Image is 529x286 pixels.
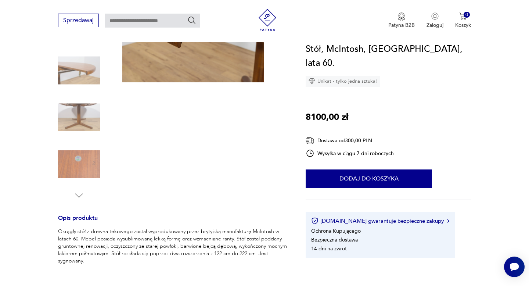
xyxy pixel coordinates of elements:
[447,219,449,223] img: Ikona strzałki w prawo
[388,22,415,29] p: Patyna B2B
[427,22,443,29] p: Zaloguj
[398,12,405,21] img: Ikona medalu
[58,18,99,24] a: Sprzedawaj
[464,12,470,18] div: 0
[256,9,278,31] img: Patyna - sklep z meblami i dekoracjami vintage
[306,42,471,70] h1: Stół, McIntosh, [GEOGRAPHIC_DATA], lata 60.
[306,76,380,87] div: Unikat - tylko jedna sztuka!
[306,149,394,158] div: Wysyłka w ciągu 7 dni roboczych
[311,245,347,252] li: 14 dni na zwrot
[388,12,415,29] a: Ikona medaluPatyna B2B
[306,169,432,188] button: Dodaj do koszyka
[459,12,467,20] img: Ikona koszyka
[306,110,348,124] p: 8100,00 zł
[306,136,314,145] img: Ikona dostawy
[311,228,361,235] li: Ochrona Kupującego
[388,12,415,29] button: Patyna B2B
[311,236,358,243] li: Bezpieczna dostawa
[455,12,471,29] button: 0Koszyk
[58,216,288,228] h3: Opis produktu
[431,12,439,20] img: Ikonka użytkownika
[58,143,100,185] img: Zdjęcie produktu Stół, McIntosh, Wielka Brytania, lata 60.
[311,217,319,225] img: Ikona certyfikatu
[309,78,315,85] img: Ikona diamentu
[455,22,471,29] p: Koszyk
[58,228,288,265] p: Okrągły stół z drewna tekowego został wyprodukowany przez brytyjską manufakturę McIntosh w latach...
[58,50,100,92] img: Zdjęcie produktu Stół, McIntosh, Wielka Brytania, lata 60.
[504,257,525,277] iframe: Smartsupp widget button
[427,12,443,29] button: Zaloguj
[306,136,394,145] div: Dostawa od 300,00 PLN
[58,96,100,138] img: Zdjęcie produktu Stół, McIntosh, Wielka Brytania, lata 60.
[58,14,99,27] button: Sprzedawaj
[311,217,449,225] button: [DOMAIN_NAME] gwarantuje bezpieczne zakupy
[187,16,196,25] button: Szukaj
